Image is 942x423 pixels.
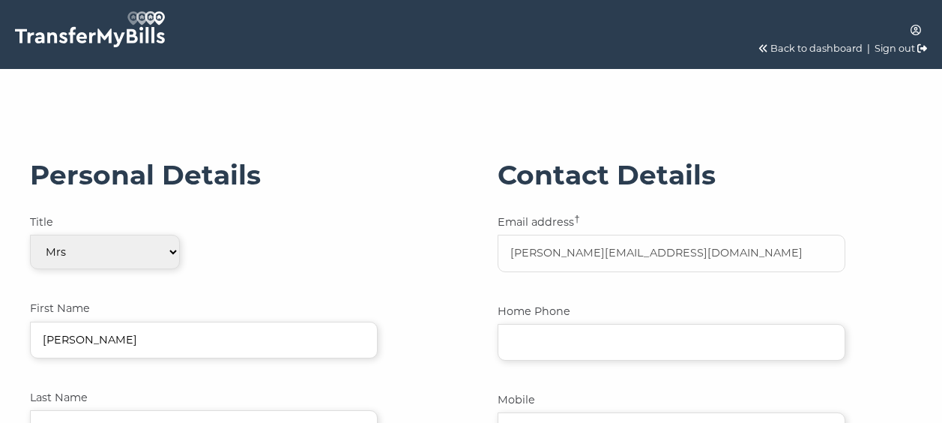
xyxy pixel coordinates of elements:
label: First Name [30,300,142,317]
a: Sign out [875,43,915,54]
label: Mobile [498,391,610,409]
span: | [867,43,870,54]
label: Last Name [30,389,142,406]
h3: Contact Details [498,159,912,192]
label: Title [30,214,142,231]
sup: † [574,213,579,224]
img: TransferMyBills.com - Helping ease the stress of moving [15,11,165,47]
h3: Personal Details [30,159,444,192]
label: Email address [498,214,610,231]
a: Back to dashboard [770,43,863,54]
label: Home Phone [498,303,610,320]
